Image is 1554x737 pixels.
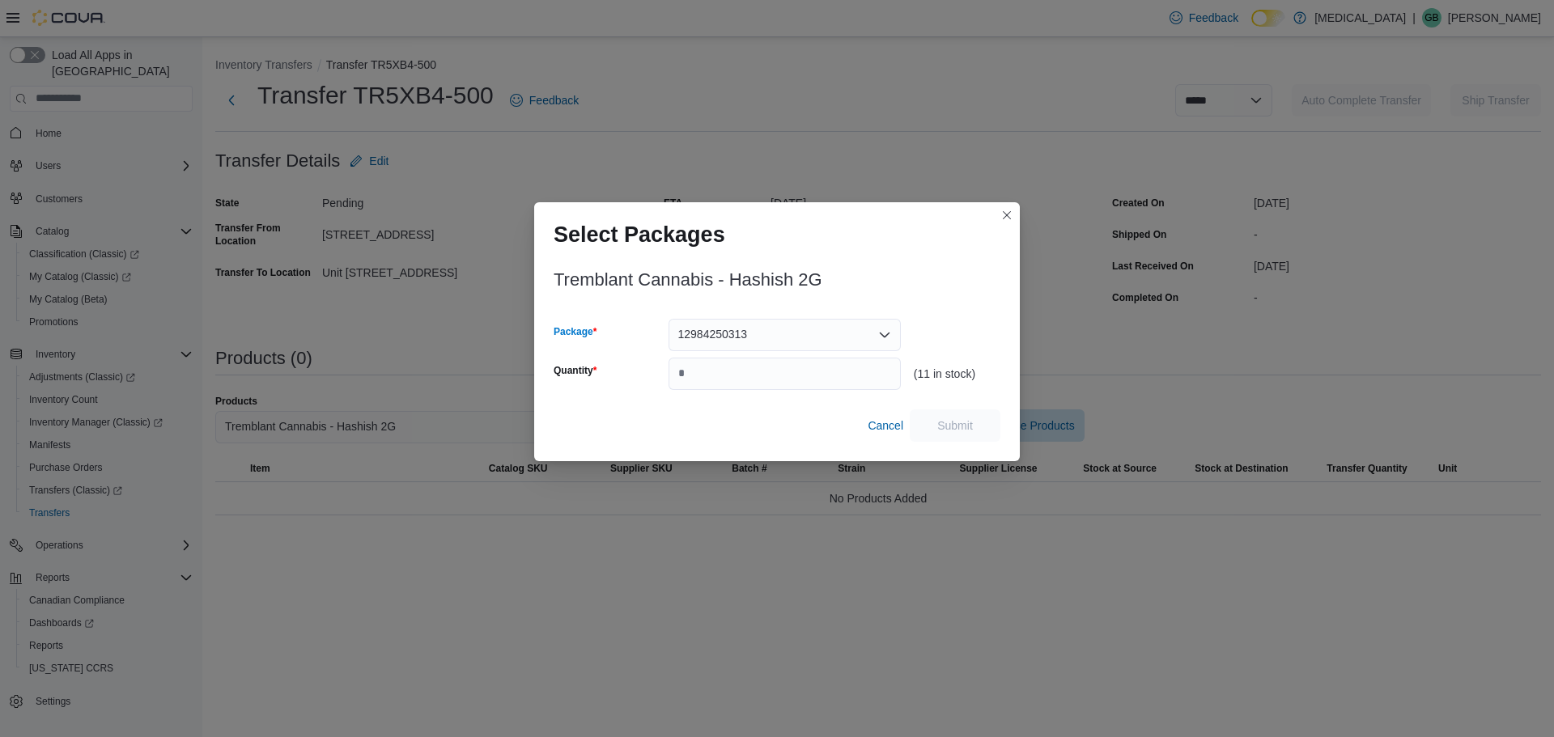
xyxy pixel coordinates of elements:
[914,367,1000,380] div: (11 in stock)
[997,205,1017,225] button: Closes this modal window
[878,328,891,341] button: Open list of options
[554,364,597,377] label: Quantity
[937,417,973,434] span: Submit
[910,409,1000,442] button: Submit
[868,417,903,434] span: Cancel
[554,270,822,290] h3: Tremblant Cannabis - Hashish 2G
[554,325,597,338] label: Package
[861,409,910,442] button: Cancel
[554,222,725,248] h1: Select Packages
[678,324,748,344] span: 12984250313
